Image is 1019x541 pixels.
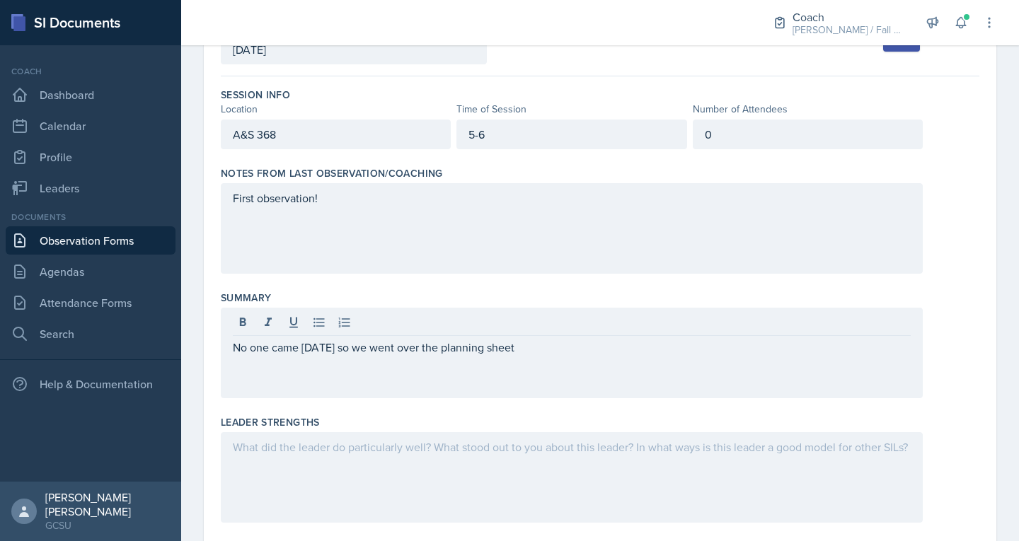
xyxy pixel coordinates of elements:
p: No one came [DATE] so we went over the planning sheet [233,339,911,356]
label: Session Info [221,88,290,102]
div: Coach [6,65,175,78]
div: GCSU [45,518,170,533]
div: Number of Attendees [693,102,923,117]
p: 0 [705,126,911,143]
div: Time of Session [456,102,686,117]
a: Attendance Forms [6,289,175,317]
a: Agendas [6,257,175,286]
label: Summary [221,291,271,305]
p: 5-6 [468,126,674,143]
p: First observation! [233,190,911,206]
div: Help & Documentation [6,370,175,398]
a: Profile [6,143,175,171]
div: [PERSON_NAME] [PERSON_NAME] [45,490,170,518]
a: Observation Forms [6,226,175,255]
a: Calendar [6,112,175,140]
label: Leader Strengths [221,415,320,429]
a: Leaders [6,174,175,202]
a: Dashboard [6,81,175,109]
div: Documents [6,211,175,223]
a: Search [6,320,175,348]
p: A&S 368 [233,126,439,143]
div: [PERSON_NAME] / Fall 2025 [793,23,906,37]
div: Coach [793,8,906,25]
label: Notes From Last Observation/Coaching [221,166,443,180]
div: Location [221,102,451,117]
